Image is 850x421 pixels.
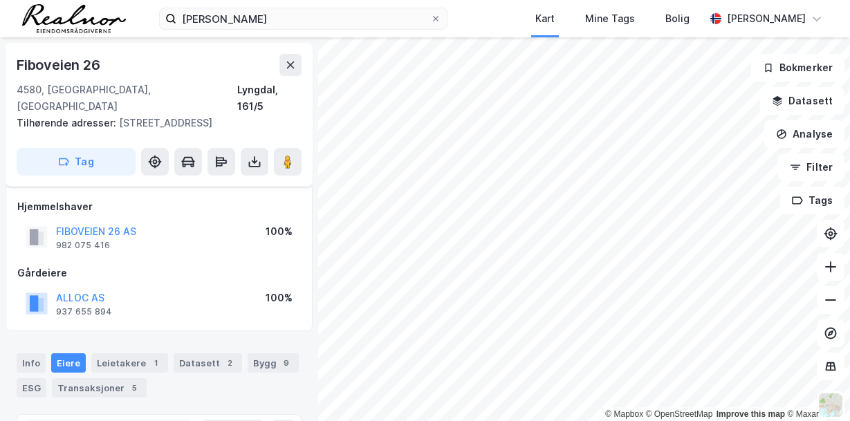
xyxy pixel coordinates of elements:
[780,187,844,214] button: Tags
[751,54,844,82] button: Bokmerker
[127,381,141,395] div: 5
[279,356,293,370] div: 9
[56,240,110,251] div: 982 075 416
[56,306,112,317] div: 937 655 894
[51,353,86,373] div: Eiere
[717,409,785,419] a: Improve this map
[266,223,293,240] div: 100%
[17,115,290,131] div: [STREET_ADDRESS]
[764,120,844,148] button: Analyse
[781,355,850,421] iframe: Chat Widget
[585,10,635,27] div: Mine Tags
[149,356,163,370] div: 1
[17,265,301,281] div: Gårdeiere
[17,378,46,397] div: ESG
[17,148,136,176] button: Tag
[535,10,555,27] div: Kart
[237,82,302,115] div: Lyngdal, 161/5
[17,198,301,215] div: Hjemmelshaver
[727,10,806,27] div: [PERSON_NAME]
[17,82,237,115] div: 4580, [GEOGRAPHIC_DATA], [GEOGRAPHIC_DATA]
[266,290,293,306] div: 100%
[223,356,237,370] div: 2
[52,378,147,397] div: Transaksjoner
[760,87,844,115] button: Datasett
[17,117,119,129] span: Tilhørende adresser:
[174,353,242,373] div: Datasett
[22,4,126,33] img: realnor-logo.934646d98de889bb5806.png
[781,355,850,421] div: Kontrollprogram for chat
[665,10,690,27] div: Bolig
[91,353,168,373] div: Leietakere
[17,353,46,373] div: Info
[17,54,103,76] div: Fiboveien 26
[778,153,844,181] button: Filter
[248,353,299,373] div: Bygg
[176,8,430,29] input: Søk på adresse, matrikkel, gårdeiere, leietakere eller personer
[605,409,643,419] a: Mapbox
[646,409,713,419] a: OpenStreetMap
